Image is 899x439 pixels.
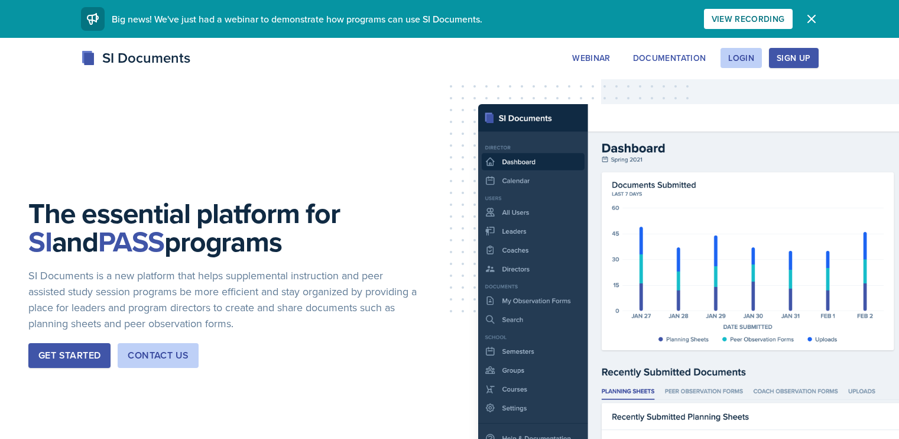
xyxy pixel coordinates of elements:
[128,348,189,363] div: Contact Us
[112,12,482,25] span: Big news! We've just had a webinar to demonstrate how programs can use SI Documents.
[721,48,762,68] button: Login
[28,343,111,368] button: Get Started
[712,14,785,24] div: View Recording
[769,48,818,68] button: Sign Up
[728,53,754,63] div: Login
[572,53,610,63] div: Webinar
[38,348,100,363] div: Get Started
[633,53,706,63] div: Documentation
[118,343,199,368] button: Contact Us
[564,48,618,68] button: Webinar
[704,9,793,29] button: View Recording
[777,53,810,63] div: Sign Up
[625,48,714,68] button: Documentation
[81,47,190,69] div: SI Documents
